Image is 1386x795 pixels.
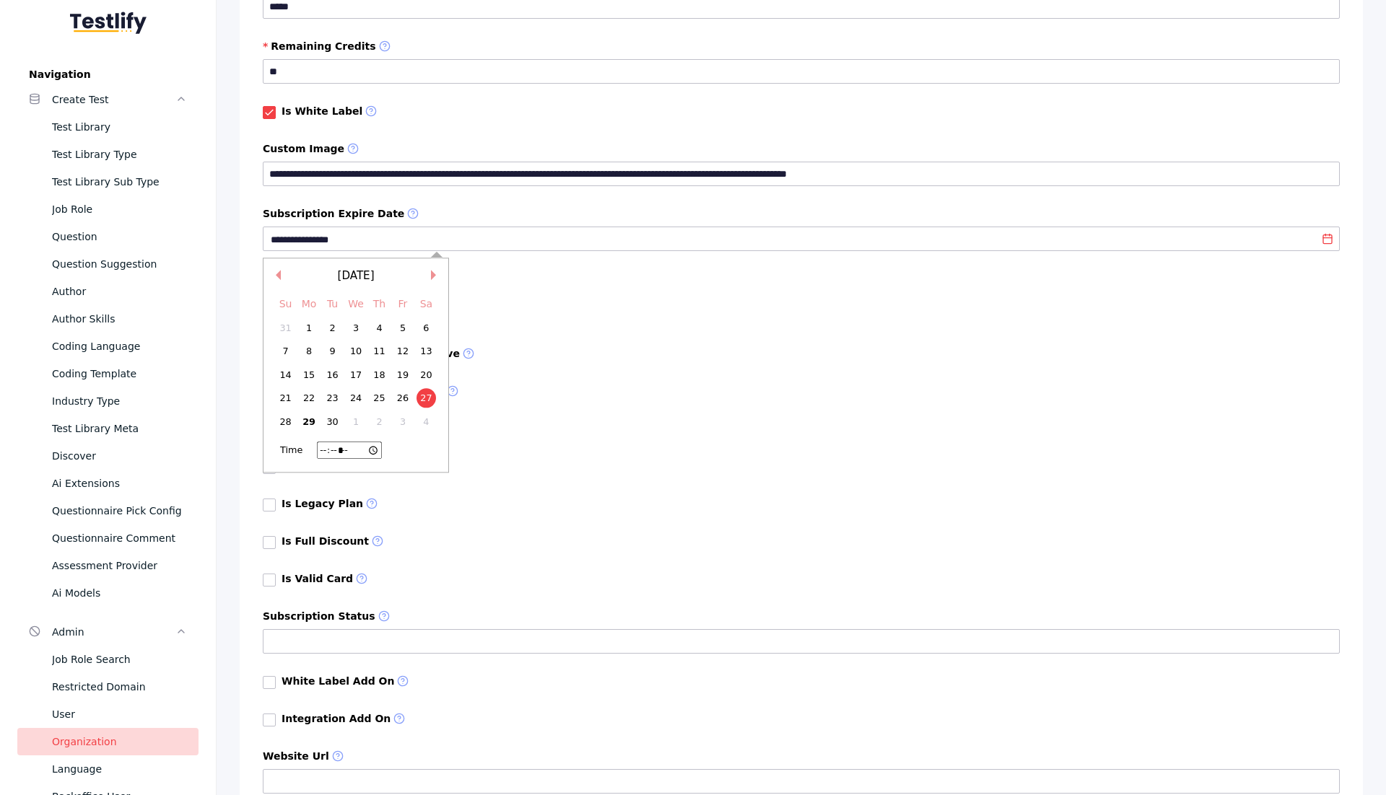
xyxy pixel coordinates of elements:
div: Author [52,283,187,300]
div: Choose Monday, September 29th, 2025 [300,412,319,431]
div: Job Role Search [52,651,187,668]
button: Previous Month [271,270,281,280]
div: Choose Sunday, September 14th, 2025 [276,365,295,385]
div: Fr [393,294,412,314]
div: [DATE] [269,270,443,293]
a: User [17,700,199,728]
div: Choose Wednesday, September 24th, 2025 [346,388,365,408]
a: Test Library Type [17,141,199,168]
div: Choose Wednesday, October 1st, 2025 [346,412,365,431]
div: Choose Monday, September 22nd, 2025 [300,388,319,408]
a: Industry Type [17,387,199,415]
div: Coding Language [52,338,187,355]
div: Test Library Meta [52,420,187,437]
div: Choose Thursday, October 2nd, 2025 [370,412,389,431]
a: Question [17,223,199,250]
div: Create Test [52,91,175,108]
div: Restricted Domain [52,678,187,695]
a: Test Library Sub Type [17,168,199,196]
div: Choose Tuesday, September 2nd, 2025 [323,318,342,338]
a: Coding Language [17,333,199,360]
div: Choose Friday, October 3rd, 2025 [393,412,412,431]
div: Questionnaire Pick Config [52,502,187,519]
div: Test Library Type [52,146,187,163]
div: Choose Tuesday, September 30th, 2025 [323,412,342,431]
a: Assessment Provider [17,552,199,579]
div: Choose Sunday, September 7th, 2025 [276,341,295,361]
a: Test Library [17,113,199,141]
a: Coding Template [17,360,199,387]
div: Choose Tuesday, September 9th, 2025 [323,341,342,361]
div: Choose Tuesday, September 16th, 2025 [323,365,342,385]
div: Choose Wednesday, September 3rd, 2025 [346,318,365,338]
div: Choose Saturday, October 4th, 2025 [417,412,436,431]
div: Su [276,294,295,314]
div: Time [280,444,302,456]
div: Ai Models [52,584,187,602]
div: Choose Wednesday, September 17th, 2025 [346,365,365,385]
div: Industry Type [52,392,187,410]
div: Choose Thursday, September 4th, 2025 [370,318,389,338]
div: Choose Tuesday, September 23rd, 2025 [323,388,342,408]
div: Choose Friday, September 26th, 2025 [393,388,412,408]
a: Organization [17,728,199,755]
label: Website Url [263,750,1340,763]
a: Questionnaire Comment [17,524,199,552]
label: Subscription Status [263,610,1340,623]
label: Remaining Credits [263,40,1340,53]
label: Is Valid Card [282,573,370,586]
a: Ai Models [17,579,199,607]
div: Choose Monday, September 1st, 2025 [300,318,319,338]
label: Is Legacy Plan [282,498,380,511]
div: Sa [417,294,436,314]
label: Custom Image [263,143,1340,156]
div: Choose Sunday, August 31st, 2025 [276,318,295,338]
div: Question Suggestion [52,255,187,273]
div: Questionnaire Comment [52,530,187,547]
label: Is Full Discount [282,535,386,548]
a: Ai Extensions [17,470,199,497]
div: Choose Friday, September 12th, 2025 [393,341,412,361]
div: Th [370,294,389,314]
label: Navigation [17,69,199,80]
div: Choose Sunday, September 28th, 2025 [276,412,295,431]
a: Question Suggestion [17,250,199,278]
div: Choose Friday, September 5th, 2025 [393,318,412,338]
div: Choose Saturday, September 6th, 2025 [417,318,436,338]
a: Job Role [17,196,199,223]
div: Choose Saturday, September 27th, 2025 [417,388,436,408]
div: Choose Thursday, September 18th, 2025 [370,365,389,385]
img: Testlify - Backoffice [70,12,147,34]
a: Restricted Domain [17,673,199,700]
div: Choose Thursday, September 25th, 2025 [370,388,389,408]
div: User [52,706,187,723]
div: Choose Friday, September 19th, 2025 [393,365,412,385]
a: Author Skills [17,305,199,333]
div: Test Library [52,118,187,136]
a: Questionnaire Pick Config [17,497,199,524]
div: Choose Sunday, September 21st, 2025 [276,388,295,408]
div: We [346,294,365,314]
div: Job Role [52,201,187,218]
label: White Label Add On [282,675,411,688]
div: Choose Saturday, September 13th, 2025 [417,341,436,361]
a: Discover [17,442,199,470]
div: month 2025-09 [274,316,437,433]
a: Test Library Meta [17,415,199,442]
div: Organization [52,733,187,750]
div: Coding Template [52,365,187,382]
div: Question [52,228,187,245]
div: Mo [300,294,319,314]
div: Tu [323,294,342,314]
div: Choose Monday, September 8th, 2025 [300,341,319,361]
div: Ai Extensions [52,475,187,492]
button: Next Month [431,270,441,280]
a: Author [17,278,199,305]
a: Language [17,755,199,783]
div: Choose Monday, September 15th, 2025 [300,365,319,385]
div: Test Library Sub Type [52,173,187,190]
div: Author Skills [52,310,187,328]
div: Choose Wednesday, September 10th, 2025 [346,341,365,361]
div: Choose Saturday, September 20th, 2025 [417,365,436,385]
label: Is White Label [282,105,380,118]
